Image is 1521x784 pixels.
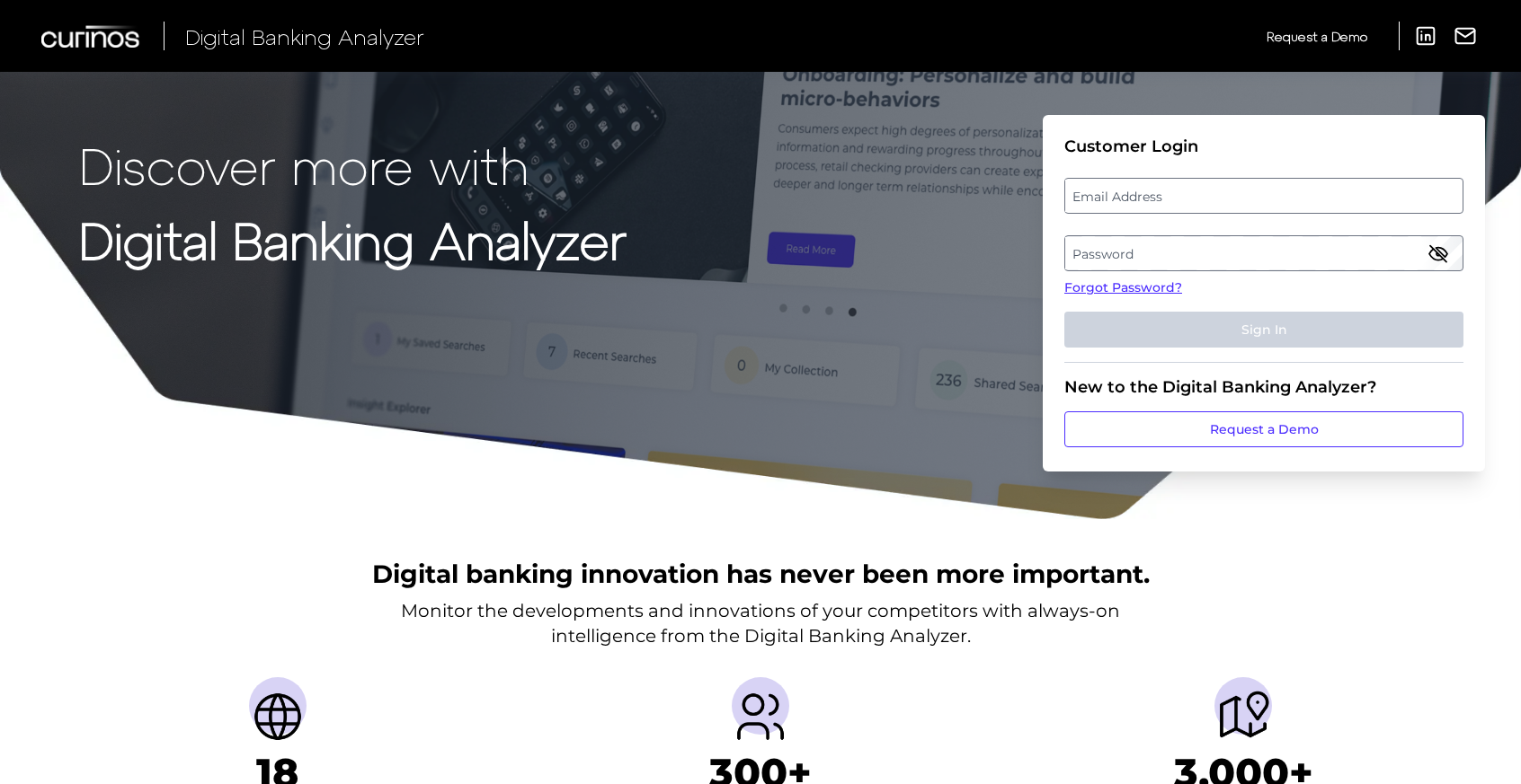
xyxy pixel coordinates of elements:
[1267,22,1367,51] a: Request a Demo
[1065,180,1462,212] label: Email Address
[1214,688,1272,745] img: Journeys
[249,688,307,745] img: Countries
[1064,411,1463,447] a: Request a Demo
[1267,29,1367,44] span: Request a Demo
[401,598,1120,648] p: Monitor the developments and innovations of your competitors with always-on intelligence from the...
[185,23,424,49] span: Digital Banking Analyzer
[1064,312,1463,348] button: Sign In
[1064,137,1463,156] div: Customer Login
[79,137,627,193] p: Discover more with
[1064,377,1463,397] div: New to the Digital Banking Analyzer?
[1064,278,1463,297] a: Forgot Password?
[1065,237,1462,269] label: Password
[79,209,627,269] strong: Digital Banking Analyzer
[41,25,142,48] img: Curinos
[732,688,789,745] img: Providers
[372,557,1150,591] h2: Digital banking innovation has never been more important.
